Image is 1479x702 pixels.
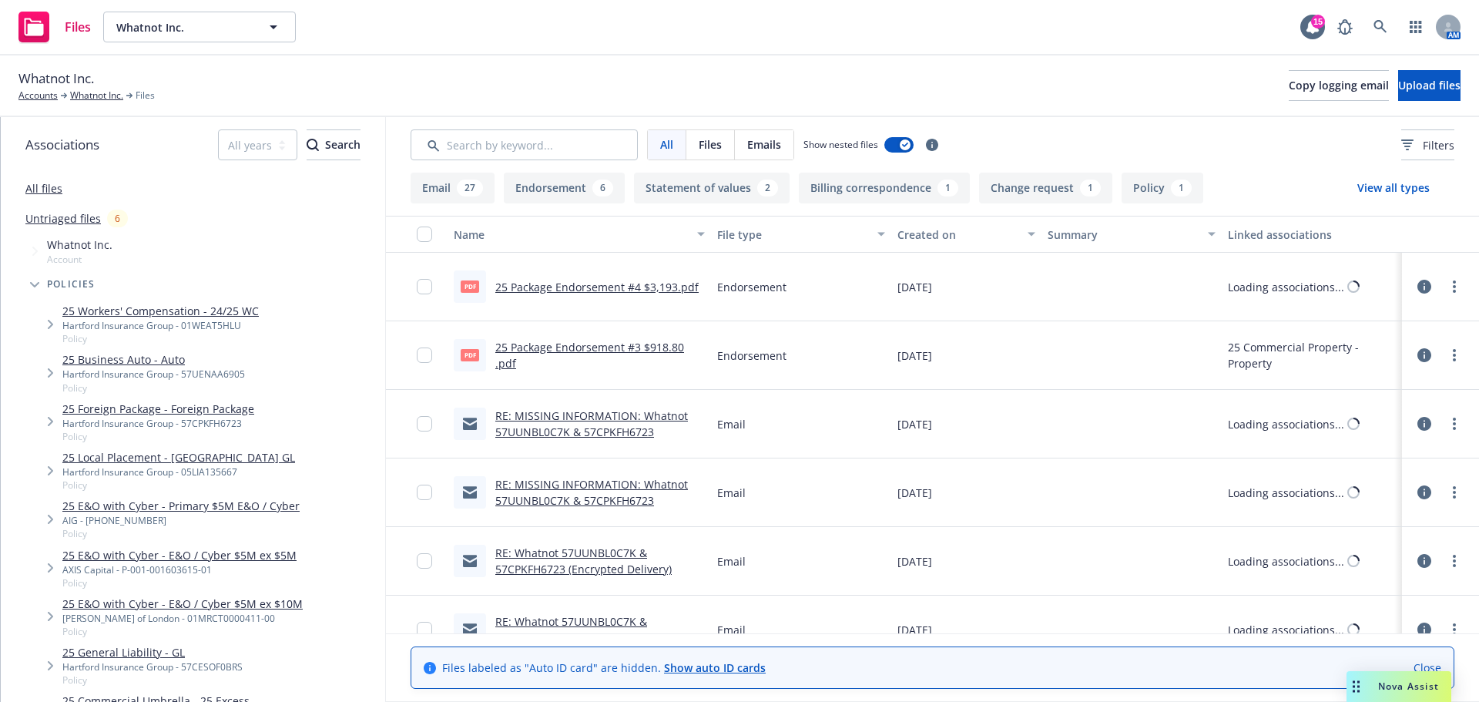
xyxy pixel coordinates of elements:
[1445,483,1464,502] a: more
[307,130,361,160] div: Search
[1414,660,1441,676] a: Close
[1445,415,1464,433] a: more
[1423,137,1454,153] span: Filters
[1080,180,1101,196] div: 1
[757,180,778,196] div: 2
[461,280,479,292] span: pdf
[504,173,625,203] button: Endorsement
[717,485,746,501] span: Email
[62,563,297,576] div: AXIS Capital - P-001-001603615-01
[62,498,300,514] a: 25 E&O with Cyber - Primary $5M E&O / Cyber
[897,622,932,638] span: [DATE]
[417,227,432,242] input: Select all
[62,401,254,417] a: 25 Foreign Package - Foreign Package
[457,180,483,196] div: 27
[1122,173,1203,203] button: Policy
[747,136,781,153] span: Emails
[803,138,878,151] span: Show nested files
[1228,279,1344,295] div: Loading associations...
[711,216,891,253] button: File type
[979,173,1112,203] button: Change request
[717,416,746,432] span: Email
[307,129,361,160] button: SearchSearch
[62,351,245,368] a: 25 Business Auto - Auto
[660,136,673,153] span: All
[62,660,243,673] div: Hartford Insurance Group - 57CESOF0BRS
[1330,12,1360,42] a: Report a Bug
[62,596,303,612] a: 25 E&O with Cyber - E&O / Cyber $5M ex $10M
[47,253,112,266] span: Account
[62,332,259,345] span: Policy
[495,546,672,576] a: RE: Whatnot 57UUNBL0C7K & 57CPKFH6723 (Encrypted Delivery)
[1228,622,1344,638] div: Loading associations...
[717,348,786,364] span: Endorsement
[62,625,303,638] span: Policy
[1048,227,1199,243] div: Summary
[417,416,432,432] input: Toggle Row Selected
[62,673,243,687] span: Policy
[1347,671,1366,702] div: Drag to move
[62,612,303,625] div: [PERSON_NAME] of London - 01MRCT0000411-00
[18,69,94,89] span: Whatnot Inc.
[897,227,1018,243] div: Created on
[1228,227,1396,243] div: Linked associations
[1228,339,1396,371] div: 25 Commercial Property - Property
[495,340,684,371] a: 25 Package Endorsement #3 $918.80 .pdf
[699,136,722,153] span: Files
[454,227,688,243] div: Name
[417,553,432,569] input: Toggle Row Selected
[62,479,295,492] span: Policy
[1365,12,1396,42] a: Search
[107,210,128,227] div: 6
[799,173,970,203] button: Billing correspondence
[461,349,479,361] span: pdf
[103,12,296,42] button: Whatnot Inc.
[717,279,786,295] span: Endorsement
[1289,78,1389,92] span: Copy logging email
[62,303,259,319] a: 25 Workers' Compensation - 24/25 WC
[62,319,259,332] div: Hartford Insurance Group - 01WEAT5HLU
[1401,129,1454,160] button: Filters
[417,485,432,500] input: Toggle Row Selected
[1041,216,1222,253] button: Summary
[1228,553,1344,569] div: Loading associations...
[62,576,297,589] span: Policy
[116,19,250,35] span: Whatnot Inc.
[62,547,297,563] a: 25 E&O with Cyber - E&O / Cyber $5M ex $5M
[47,280,96,289] span: Policies
[1228,485,1344,501] div: Loading associations...
[1333,173,1454,203] button: View all types
[897,279,932,295] span: [DATE]
[47,237,112,253] span: Whatnot Inc.
[717,622,746,638] span: Email
[634,173,790,203] button: Statement of values
[1445,620,1464,639] a: more
[1378,680,1439,693] span: Nova Assist
[495,477,688,508] a: RE: MISSING INFORMATION: Whatnot 57UUNBL0C7K & 57CPKFH6723
[25,181,62,196] a: All files
[1400,12,1431,42] a: Switch app
[1171,180,1192,196] div: 1
[411,129,638,160] input: Search by keyword...
[18,89,58,102] a: Accounts
[417,348,432,363] input: Toggle Row Selected
[495,614,647,645] a: RE: Whatnot 57UUNBL0C7K & 57CPKFH6723
[417,622,432,637] input: Toggle Row Selected
[411,173,495,203] button: Email
[1398,78,1461,92] span: Upload files
[62,465,295,479] div: Hartford Insurance Group - 05LIA135667
[592,180,613,196] div: 6
[1347,671,1451,702] button: Nova Assist
[717,227,868,243] div: File type
[897,416,932,432] span: [DATE]
[495,408,688,439] a: RE: MISSING INFORMATION: Whatnot 57UUNBL0C7K & 57CPKFH6723
[448,216,711,253] button: Name
[307,139,319,151] svg: Search
[62,417,254,430] div: Hartford Insurance Group - 57CPKFH6723
[25,135,99,155] span: Associations
[136,89,155,102] span: Files
[664,660,766,675] a: Show auto ID cards
[1289,70,1389,101] button: Copy logging email
[937,180,958,196] div: 1
[62,527,300,540] span: Policy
